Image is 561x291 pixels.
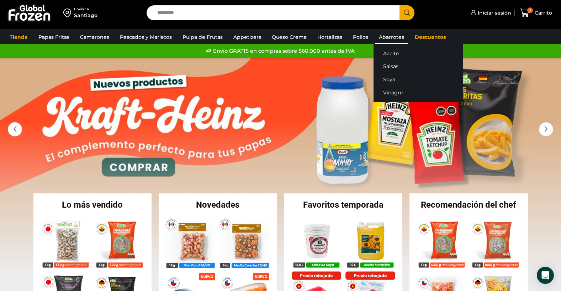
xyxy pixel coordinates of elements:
[284,201,403,209] h2: Favoritos temporada
[374,60,463,73] a: Salsas
[375,30,408,44] a: Abarrotes
[374,86,463,99] a: Vinagre
[539,122,553,136] div: Next slide
[314,30,346,44] a: Hortalizas
[268,30,310,44] a: Queso Crema
[63,7,74,19] img: address-field-icon.svg
[533,9,552,16] span: Carrito
[374,47,463,60] a: Aceite
[409,201,528,209] h2: Recomendación del chef
[469,6,511,20] a: Iniciar sesión
[349,30,372,44] a: Pollos
[159,201,277,209] h2: Novedades
[6,30,31,44] a: Tienda
[411,30,449,44] a: Descuentos
[527,7,533,13] span: 0
[35,30,73,44] a: Papas Fritas
[116,30,175,44] a: Pescados y Mariscos
[374,73,463,86] a: Soya
[74,12,97,19] div: Santiago
[230,30,265,44] a: Appetizers
[537,267,554,284] div: Open Intercom Messenger
[476,9,511,16] span: Iniciar sesión
[76,30,113,44] a: Camarones
[518,5,554,21] a: 0 Carrito
[74,7,97,12] div: Enviar a
[179,30,226,44] a: Pulpa de Frutas
[8,122,22,136] div: Previous slide
[399,5,414,20] button: Search button
[33,201,152,209] h2: Lo más vendido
